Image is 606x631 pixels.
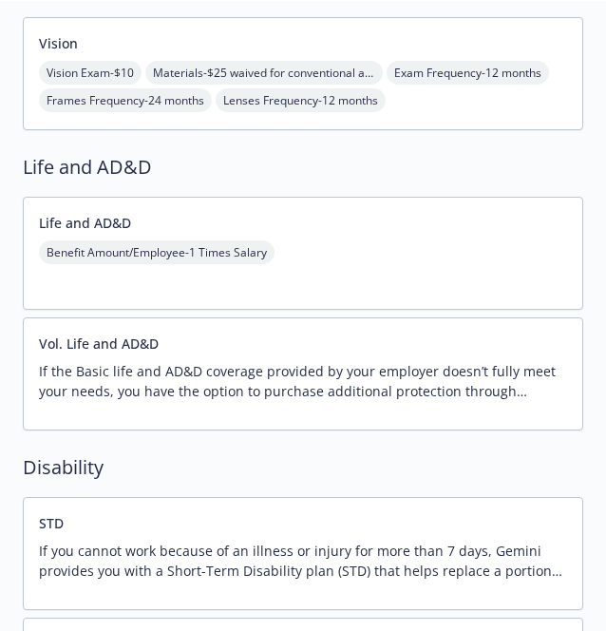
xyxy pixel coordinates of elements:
h2: Life and AD&D [23,153,583,182]
button: Life and AD&D [39,213,131,233]
span: Lenses Frequency - 12 months [216,88,386,112]
h2: Disability [23,453,583,482]
p: If the Basic life and AD&D coverage provided by your employer doesn’t fully meet your needs, you ... [39,361,567,401]
span: Frames Frequency - 24 months [39,88,212,112]
button: STD [39,513,64,533]
span: Materials - $25 waived for conventional and planned replacement contact lenses [145,61,383,85]
span: Exam Frequency - 12 months [387,61,549,85]
span: Benefit Amount/Employee - 1 Times Salary [39,240,275,264]
span: Vision Exam - $10 [39,61,142,85]
p: If you cannot work because of an illness or injury for more than 7 days, Gemini provides you with... [39,541,567,581]
button: Vision [39,33,78,53]
button: Vol. Life and AD&D [39,334,159,354]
